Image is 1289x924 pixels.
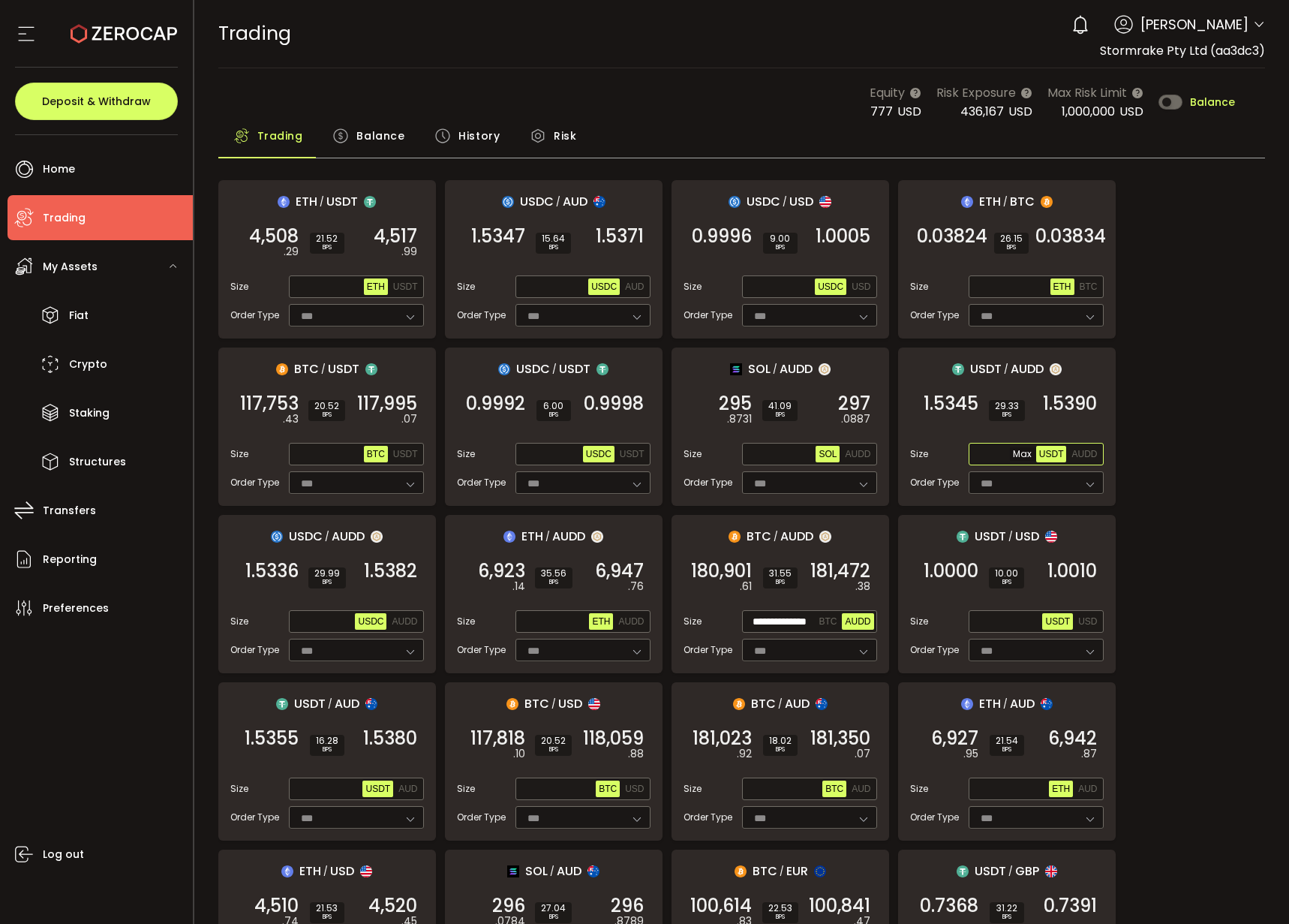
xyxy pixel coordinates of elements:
[684,643,732,657] span: Order Type
[249,229,299,244] span: 4,508
[1011,360,1044,378] span: AUDD
[588,698,600,710] img: usd_portfolio.svg
[332,527,365,546] span: AUDD
[457,643,506,657] span: Order Type
[296,192,317,211] span: ETH
[599,784,617,794] span: BTC
[364,564,417,579] span: 1.5382
[1035,229,1106,244] span: 0.03834
[398,784,417,794] span: AUD
[910,615,928,628] span: Size
[328,697,332,711] em: /
[957,865,969,877] img: usdt_portfolio.svg
[625,784,644,794] span: USD
[69,305,89,327] span: Fiat
[591,281,617,292] span: USDC
[294,360,319,378] span: BTC
[1080,281,1098,292] span: BTC
[521,527,543,546] span: ETH
[842,446,873,462] button: AUDD
[1075,613,1100,630] button: USD
[1043,396,1097,411] span: 1.5390
[554,121,576,151] span: Risk
[1048,731,1097,746] span: 6,942
[1000,234,1023,243] span: 26.15
[924,564,978,579] span: 1.0000
[1047,564,1097,579] span: 1.0010
[684,280,702,293] span: Size
[814,865,826,877] img: eur_portfolio.svg
[1068,446,1100,462] button: AUDD
[326,192,358,211] span: USDT
[975,527,1006,546] span: USDT
[816,698,828,710] img: aud_portfolio.svg
[591,531,603,543] img: zuPXiwguUFiBOIQyqLOiXsnnNitlx7q4LCwEbLHADjIpTka+Lip0HH8D0VTrd02z+wEAAAAASUVORK5CYII=
[620,449,644,459] span: USDT
[320,195,324,209] em: /
[769,243,792,252] i: BPS
[43,597,109,619] span: Preferences
[593,196,605,208] img: aud_portfolio.svg
[1041,196,1053,208] img: btc_portfolio.svg
[780,360,813,378] span: AUDD
[684,811,732,824] span: Order Type
[230,811,279,824] span: Order Type
[362,781,393,797] button: USDT
[692,229,752,244] span: 0.9996
[996,745,1018,754] i: BPS
[245,564,299,579] span: 1.5336
[276,363,288,375] img: btc_portfolio.svg
[551,697,556,711] em: /
[818,281,843,292] span: USDC
[870,103,893,120] span: 777
[525,862,548,880] span: SOL
[541,578,566,587] i: BPS
[1071,449,1097,459] span: AUDD
[737,746,752,762] em: .92
[374,229,417,244] span: 4,517
[747,192,780,211] span: USDC
[768,402,792,411] span: 41.09
[822,781,846,797] button: BTC
[240,396,299,411] span: 117,753
[780,527,813,546] span: AUDD
[1010,192,1035,211] span: BTC
[1045,865,1057,877] img: gbp_portfolio.svg
[1050,278,1074,295] button: ETH
[524,694,549,713] span: BTC
[769,234,792,243] span: 9.00
[910,643,959,657] span: Order Type
[1008,103,1032,120] span: USD
[596,363,608,375] img: usdt_portfolio.svg
[584,396,644,411] span: 0.9998
[870,83,905,102] span: Equity
[284,244,299,260] em: .29
[684,615,702,628] span: Size
[358,616,383,627] span: USDC
[325,530,329,543] em: /
[1039,449,1064,459] span: USDT
[849,278,873,295] button: USD
[281,865,293,877] img: eth_portfolio.svg
[230,309,279,322] span: Order Type
[365,363,377,375] img: usdt_portfolio.svg
[910,280,928,293] span: Size
[845,616,870,627] span: AUDD
[693,731,752,746] span: 181,023
[1008,530,1013,543] em: /
[520,192,554,211] span: USDC
[733,698,745,710] img: btc_portfolio.svg
[917,229,987,244] span: 0.03824
[845,449,870,459] span: AUDD
[43,256,98,278] span: My Assets
[1062,103,1115,120] span: 1,000,000
[1047,83,1127,102] span: Max Risk Limit
[727,411,752,427] em: .8731
[364,446,388,462] button: BTC
[592,616,610,627] span: ETH
[769,578,792,587] i: BPS
[457,782,475,796] span: Size
[838,396,870,411] span: 297
[457,280,475,293] span: Size
[316,736,338,745] span: 16.28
